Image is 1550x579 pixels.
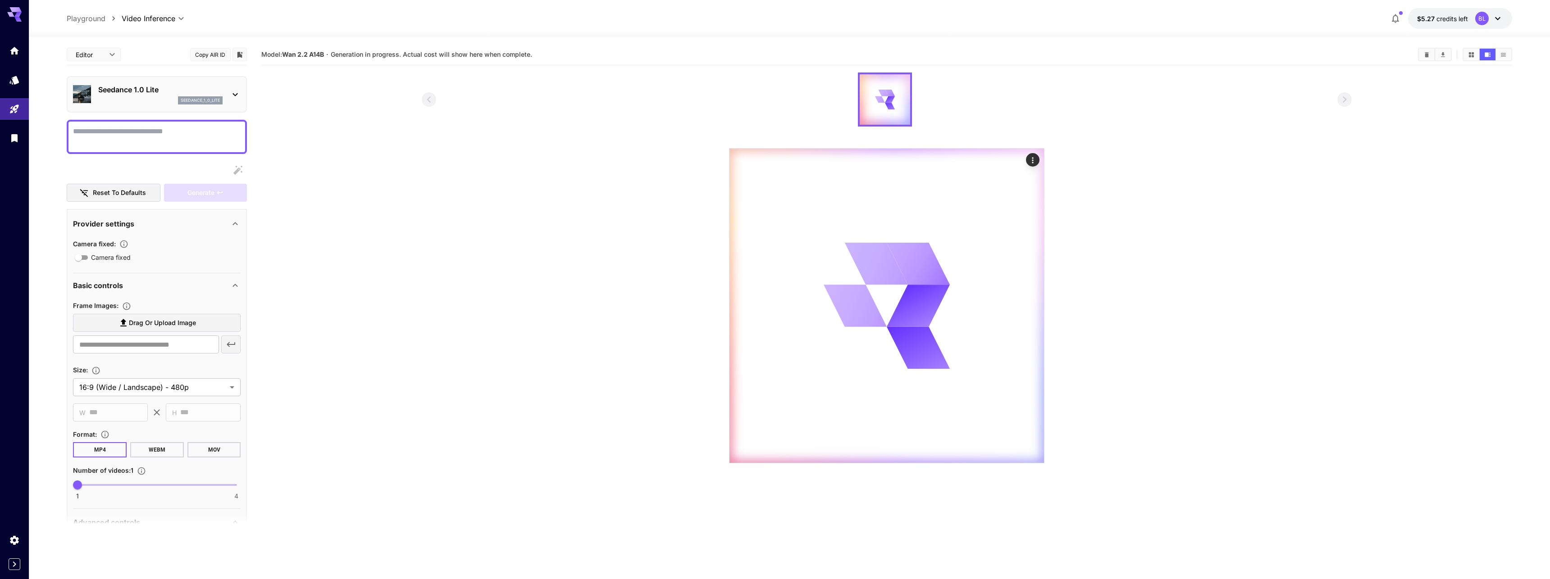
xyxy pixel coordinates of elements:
[130,442,184,457] button: WEBM
[1026,153,1039,167] div: Actions
[331,50,532,58] span: Generation in progress. Actual cost will show here when complete.
[73,213,241,235] div: Provider settings
[261,50,324,58] span: Model:
[129,317,196,329] span: Drag or upload image
[181,97,220,104] p: seedance_1_0_lite
[88,366,104,375] button: Adjust the dimensions of the generated image by specifying its width and height in pixels, or sel...
[9,558,20,570] button: Expand sidebar
[282,50,324,58] b: Wan 2.2 A14B
[67,13,122,24] nav: breadcrumb
[79,407,86,418] span: W
[190,48,231,61] button: Copy AIR ID
[187,442,241,457] button: MOV
[1419,49,1435,60] button: Clear All
[73,302,119,309] span: Frame Images :
[1408,8,1512,29] button: $5.26882BL
[1463,48,1512,61] div: Show media in grid viewShow media in video viewShow media in list view
[9,104,20,115] div: Playground
[1435,49,1451,60] button: Download All
[67,13,105,24] a: Playground
[73,366,88,374] span: Size :
[9,74,20,86] div: Models
[9,132,20,144] div: Library
[73,240,116,248] span: Camera fixed :
[73,466,133,474] span: Number of videos : 1
[73,430,97,438] span: Format :
[236,49,244,60] button: Add to library
[67,184,160,202] button: Reset to defaults
[122,13,175,24] span: Video Inference
[97,430,113,439] button: Choose the file format for the output video.
[9,45,20,56] div: Home
[119,302,135,311] button: Upload frame images.
[1418,48,1452,61] div: Clear AllDownload All
[73,511,241,533] div: Advanced controls
[172,407,177,418] span: H
[73,275,241,296] div: Basic controls
[98,84,223,95] p: Seedance 1.0 Lite
[1417,15,1436,23] span: $5.27
[91,253,131,262] span: Camera fixed
[1463,49,1479,60] button: Show media in grid view
[1475,12,1489,25] div: BL
[76,50,104,59] span: Editor
[1417,14,1468,23] div: $5.26882
[73,81,241,108] div: Seedance 1.0 Liteseedance_1_0_lite
[1495,49,1511,60] button: Show media in list view
[133,466,150,475] button: Specify how many videos to generate in a single request. Each video generation will be charged se...
[9,534,20,546] div: Settings
[1436,15,1468,23] span: credits left
[326,49,328,60] p: ·
[73,314,241,332] label: Drag or upload image
[73,280,123,291] p: Basic controls
[73,218,134,229] p: Provider settings
[79,382,226,393] span: 16:9 (Wide / Landscape) - 480p
[73,442,127,457] button: MP4
[76,492,79,501] span: 1
[1480,49,1495,60] button: Show media in video view
[234,492,238,501] span: 4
